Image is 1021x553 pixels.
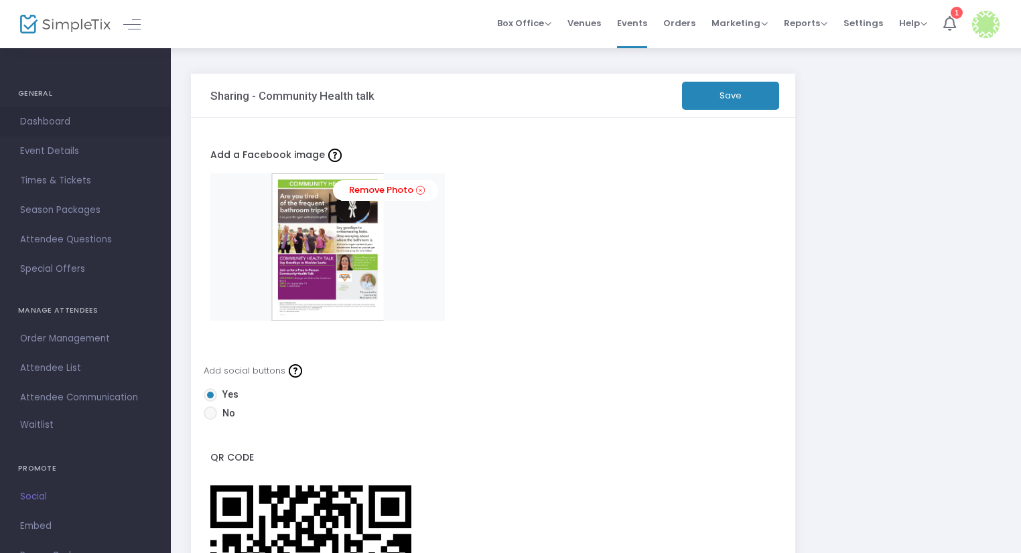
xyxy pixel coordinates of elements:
img: FaceBook_Screenshot2025-08-22080050.png [210,173,445,321]
h3: Sharing - Community Health talk [210,89,375,102]
span: Orders [663,6,695,40]
img: question-mark [289,364,302,378]
span: Waitlist [20,418,54,432]
div: Add social buttons [204,361,405,381]
a: Remove Photo [333,180,438,201]
span: Reports [784,17,827,29]
span: Event Details [20,143,151,160]
span: Dashboard [20,113,151,131]
span: Help [899,17,927,29]
span: Attendee List [20,360,151,377]
span: Venues [567,6,601,40]
span: Special Offers [20,260,151,278]
span: Attendee Questions [20,231,151,248]
button: Save [682,82,779,110]
div: 1 [951,7,963,19]
span: Settings [843,6,883,40]
span: Season Packages [20,202,151,219]
h4: GENERAL [18,80,153,107]
span: Add a Facebook image [210,148,345,161]
span: Social [20,488,151,505]
span: Attendee Communication [20,389,151,406]
span: Times & Tickets [20,172,151,189]
span: Yes [217,388,239,402]
span: No [217,406,235,420]
span: Embed [20,518,151,535]
span: Order Management [20,330,151,347]
img: question-mark [328,149,342,162]
h4: MANAGE ATTENDEES [18,297,153,324]
span: Marketing [711,17,768,29]
span: Events [617,6,647,40]
h4: PROMOTE [18,455,153,482]
label: QR Code [204,445,405,472]
span: Box Office [497,17,551,29]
